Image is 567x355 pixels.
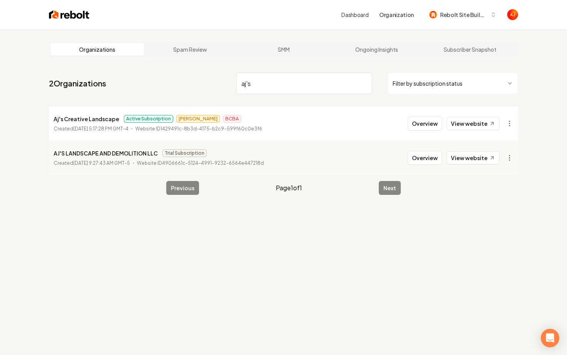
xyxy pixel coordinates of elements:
[507,9,518,20] img: Austin Jellison
[507,9,518,20] button: Open user button
[54,149,158,158] p: AJ'S LANDSCAPE AND DEMOLITION LLC
[144,43,237,56] a: Spam Review
[176,115,220,123] span: [PERSON_NAME]
[440,11,487,19] span: Rebolt Site Builder
[237,43,330,56] a: SMM
[137,159,264,167] p: Website ID 4906661c-5124-4991-9232-6564e447218d
[408,117,442,130] button: Overview
[541,329,559,347] div: Open Intercom Messenger
[447,151,499,164] a: View website
[276,183,302,193] span: Page 1 of 1
[236,73,372,94] input: Search by name or ID
[73,126,128,132] time: [DATE] 5:17:28 PM GMT-4
[429,11,437,19] img: Rebolt Site Builder
[408,151,442,165] button: Overview
[73,160,130,166] time: [DATE] 9:27:43 AM GMT-5
[135,125,262,133] p: Website ID 1429491c-8b3d-4175-b2c9-599f60c0e3f6
[49,9,89,20] img: Rebolt Logo
[375,8,418,22] button: Organization
[330,43,424,56] a: Ongoing Insights
[223,115,241,123] span: BCBA
[341,11,368,19] a: Dashboard
[54,114,119,123] p: Aj's Creative Landscape
[54,125,128,133] p: Created
[423,43,516,56] a: Subscriber Snapshot
[447,117,499,130] a: View website
[54,159,130,167] p: Created
[51,43,144,56] a: Organizations
[162,149,207,157] span: Trial Subscription
[49,78,106,89] a: 2Organizations
[124,115,173,123] span: Active Subscription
